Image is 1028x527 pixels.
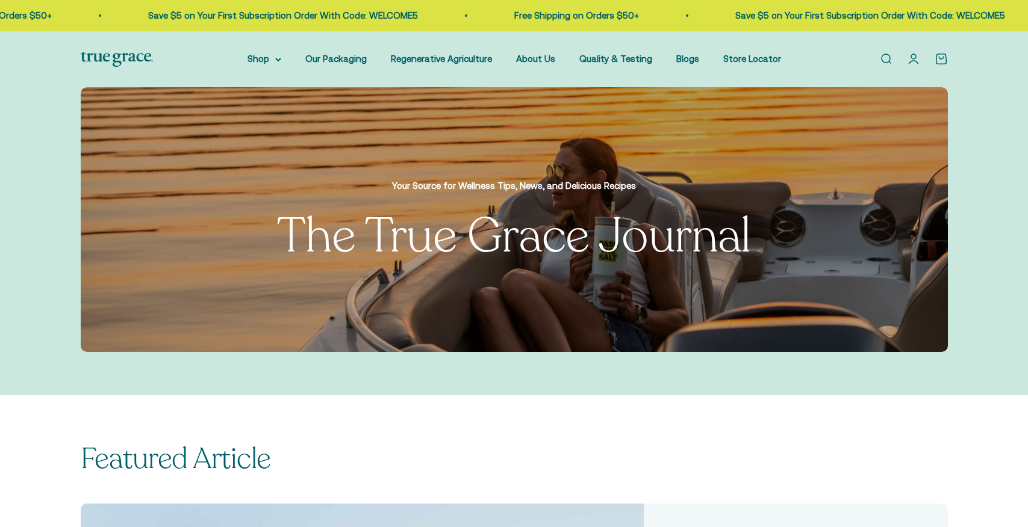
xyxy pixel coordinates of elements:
p: Save $5 on Your First Subscription Order With Code: WELCOME5 [674,8,944,23]
summary: Shop [248,52,281,66]
split-lines: The True Grace Journal [277,203,750,269]
p: Save $5 on Your First Subscription Order With Code: WELCOME5 [87,8,357,23]
split-lines: Featured Article [81,439,271,478]
a: About Us [516,54,555,64]
a: Blogs [676,54,699,64]
a: Our Packaging [305,54,367,64]
a: Free Shipping on Orders $50+ [453,10,578,20]
a: Quality & Testing [579,54,652,64]
a: Regenerative Agriculture [391,54,492,64]
p: Your Source for Wellness Tips, News, and Delicious Recipes [277,179,750,193]
a: Store Locator [723,54,781,64]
